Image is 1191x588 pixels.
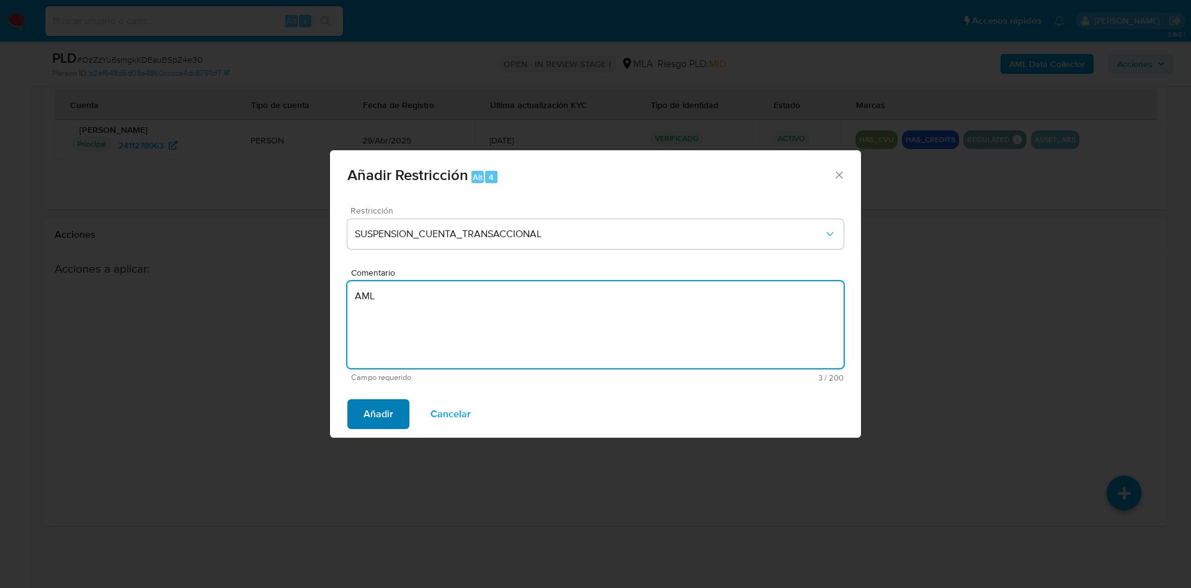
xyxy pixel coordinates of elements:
span: Cancelar [430,400,471,428]
span: 4 [489,171,494,183]
span: Campo requerido [351,373,597,382]
span: Máximo 200 caracteres [597,374,844,382]
span: Añadir [364,400,393,428]
button: Cerrar ventana [833,169,844,180]
button: Cancelar [414,399,487,429]
span: Añadir Restricción [347,164,468,186]
span: SUSPENSION_CUENTA_TRANSACCIONAL [355,228,824,240]
span: Restricción [350,206,847,215]
span: Alt [473,171,483,183]
span: Comentario [351,268,847,278]
button: Añadir [347,399,409,429]
textarea: AML [347,281,844,368]
button: Restriction [347,219,844,249]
